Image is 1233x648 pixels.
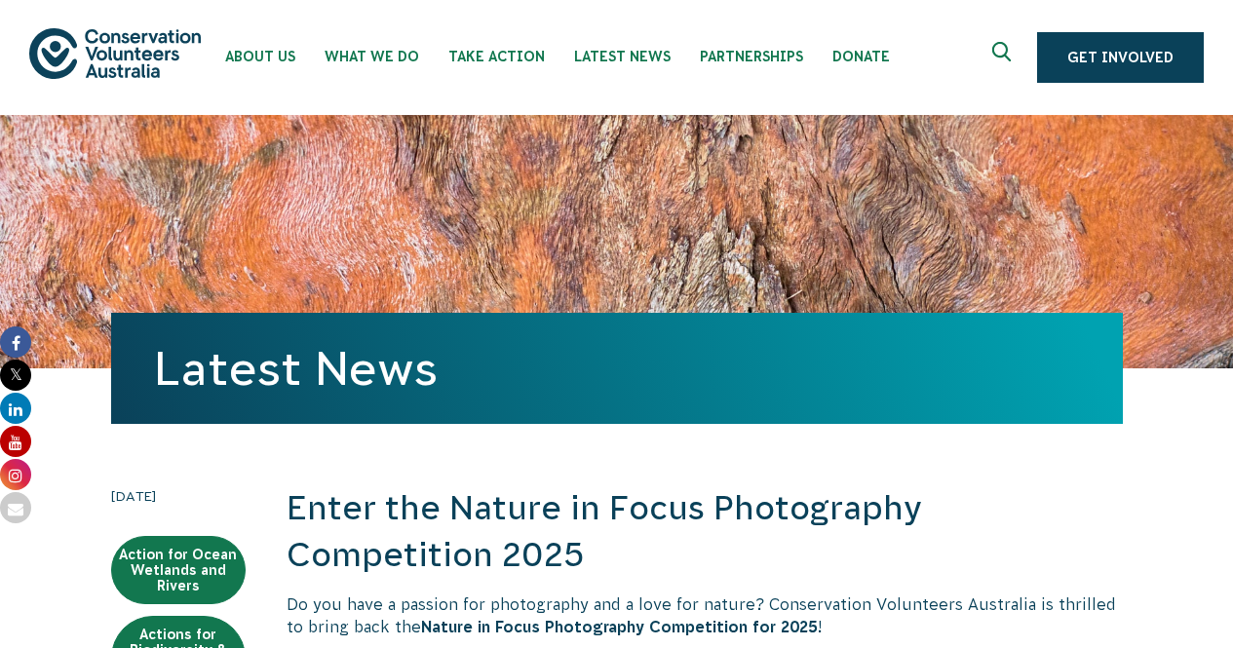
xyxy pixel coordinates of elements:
[421,618,818,635] strong: Nature in Focus Photography Competition for 2025
[325,49,419,64] span: What We Do
[448,49,545,64] span: Take Action
[29,28,201,78] img: logo.svg
[832,49,890,64] span: Donate
[981,34,1027,81] button: Expand search box Close search box
[111,536,246,604] a: Action for Ocean Wetlands and Rivers
[992,42,1017,73] span: Expand search box
[574,49,671,64] span: Latest News
[111,485,246,507] time: [DATE]
[154,342,438,395] a: Latest News
[225,49,295,64] span: About Us
[1037,32,1204,83] a: Get Involved
[700,49,803,64] span: Partnerships
[287,485,1123,578] h2: Enter the Nature in Focus Photography Competition 2025
[287,593,1123,637] p: Do you have a passion for photography and a love for nature? Conservation Volunteers Australia is...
